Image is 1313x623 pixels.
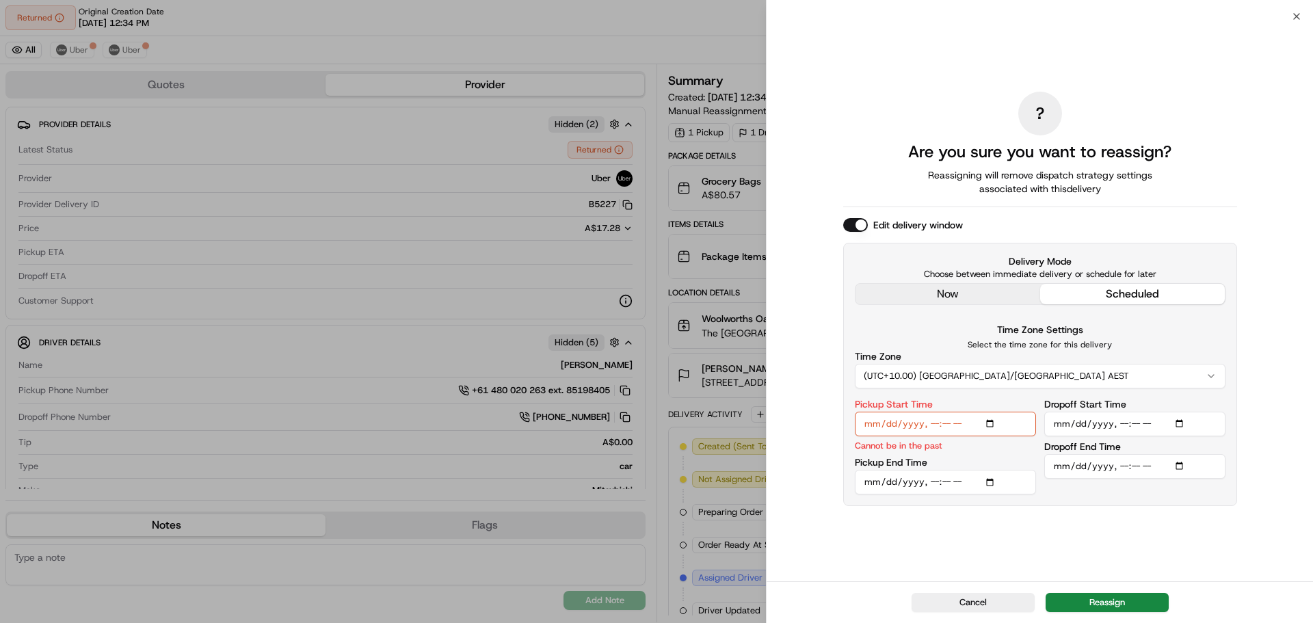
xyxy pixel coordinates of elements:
[873,218,963,232] label: Edit delivery window
[909,168,1171,196] span: Reassigning will remove dispatch strategy settings associated with this delivery
[1018,92,1062,135] div: ?
[1046,593,1169,612] button: Reassign
[855,352,901,361] label: Time Zone
[1040,284,1225,304] button: scheduled
[855,268,1225,280] p: Choose between immediate delivery or schedule for later
[1044,442,1121,451] label: Dropoff End Time
[997,323,1083,336] label: Time Zone Settings
[856,284,1040,304] button: now
[855,439,942,452] p: Cannot be in the past
[855,254,1225,268] label: Delivery Mode
[855,458,927,467] label: Pickup End Time
[912,593,1035,612] button: Cancel
[855,339,1225,350] p: Select the time zone for this delivery
[855,399,933,409] label: Pickup Start Time
[908,141,1171,163] h2: Are you sure you want to reassign?
[1044,399,1126,409] label: Dropoff Start Time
